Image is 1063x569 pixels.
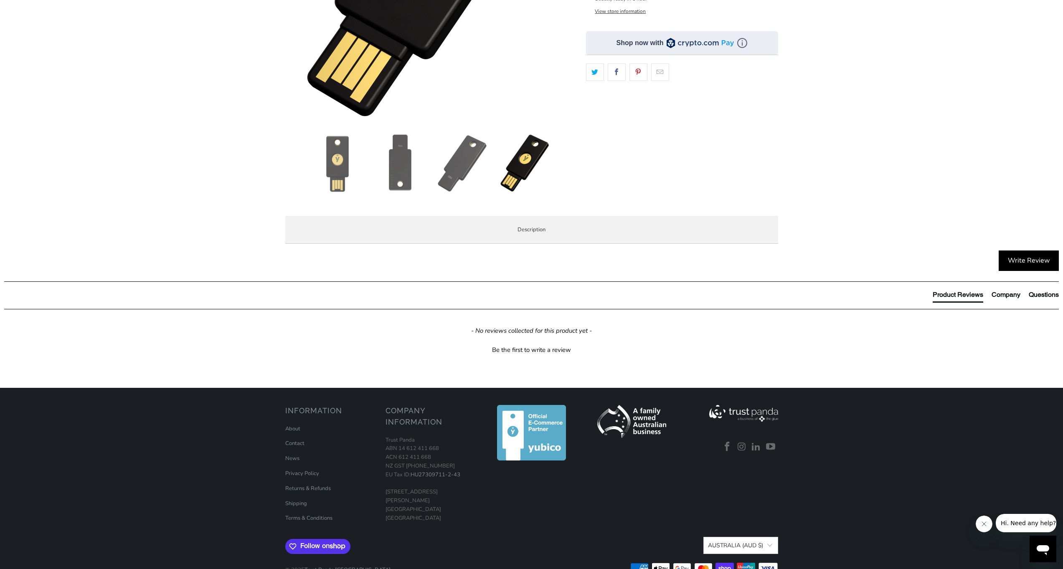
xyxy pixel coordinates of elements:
img: Security Key (NFC) by Yubico - Trust Panda [308,134,367,192]
a: News [285,455,299,462]
a: Trust Panda Australia on LinkedIn [750,442,763,453]
div: Be the first to write a review [4,344,1059,354]
div: Be the first to write a review [492,346,571,354]
button: Australia (AUD $) [703,537,778,554]
a: HU27309711-2-43 [411,471,460,478]
p: Trust Panda ABN 14 612 411 668 ACN 612 411 668 NZ GST [PHONE_NUMBER] EU Tax ID: [STREET_ADDRESS][... [386,436,477,523]
a: Terms & Conditions [285,514,332,522]
a: Share this on Twitter [586,63,604,81]
div: Product Reviews [933,290,983,299]
a: Returns & Refunds [285,485,331,492]
img: Security Key (NFC) by Yubico - Trust Panda [371,134,429,192]
a: Trust Panda Australia on Instagram [736,442,748,453]
label: Description [285,216,778,244]
a: Share this on Pinterest [629,63,647,81]
a: About [285,425,300,432]
div: Reviews Tabs [933,290,1059,307]
div: Write Review [999,250,1059,271]
a: Share this on Facebook [608,63,626,81]
img: Security Key (NFC) by Yubico - Trust Panda [496,134,555,192]
a: Trust Panda Australia on Facebook [721,442,734,453]
div: Company [992,290,1020,299]
iframe: Message from company [996,514,1056,532]
em: - No reviews collected for this product yet - [471,326,592,335]
a: Trust Panda Australia on YouTube [765,442,777,453]
button: View store information [595,8,646,15]
a: Email this to a friend [651,63,669,81]
img: Security Key (NFC) by Yubico - Trust Panda [434,134,492,192]
a: Privacy Policy [285,470,319,477]
div: Shop now with [616,38,664,48]
iframe: Close message [976,516,992,532]
div: Questions [1029,290,1059,299]
a: Contact [285,440,304,447]
iframe: Reviews Widget [586,96,778,123]
a: Shipping [285,500,307,507]
iframe: Button to launch messaging window [1030,536,1056,562]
